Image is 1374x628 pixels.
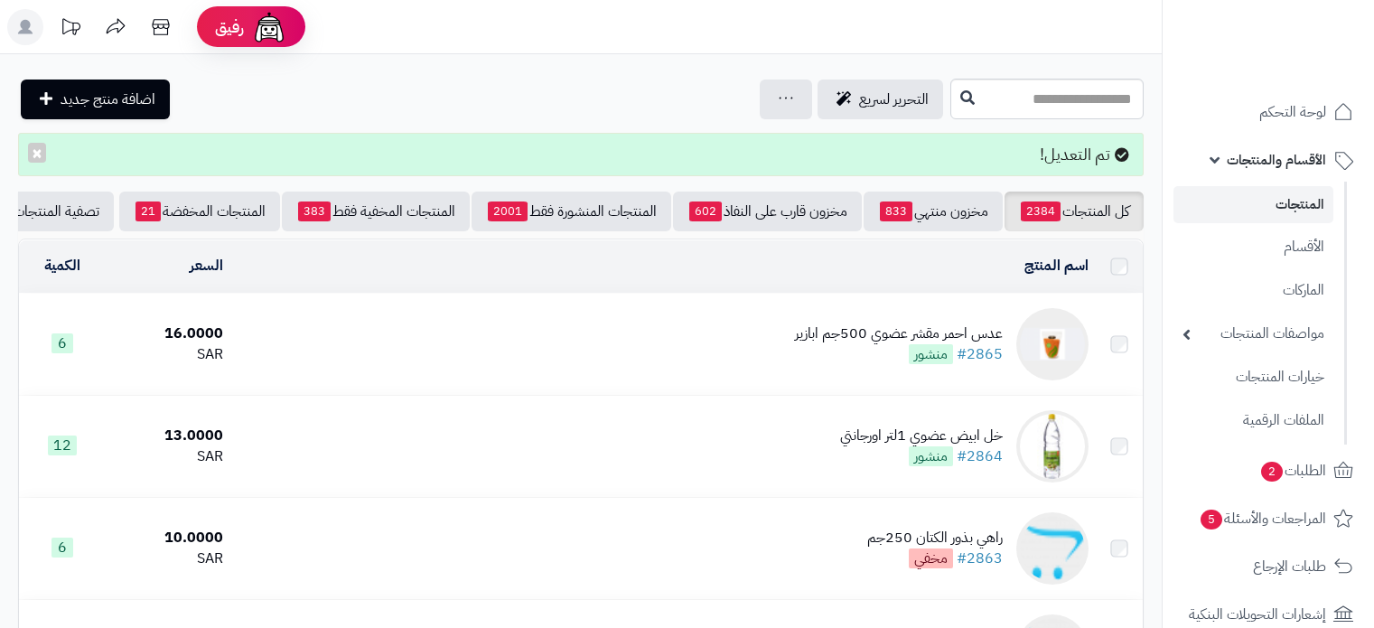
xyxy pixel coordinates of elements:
a: تحديثات المنصة [48,9,93,50]
img: عدس احمر مقشر عضوي 500جم ابازير [1016,308,1089,380]
span: المراجعات والأسئلة [1199,506,1326,531]
div: تم التعديل! [18,133,1144,176]
span: 21 [136,202,161,221]
span: 833 [880,202,912,221]
span: 2001 [488,202,528,221]
span: منشور [909,344,953,364]
div: خل ابيض عضوي 1لتر اورجانتي [840,426,1003,446]
img: راهي بذور الكتان 250جم [1016,512,1089,585]
a: #2865 [957,343,1003,365]
img: logo-2.png [1251,49,1357,87]
a: طلبات الإرجاع [1173,545,1363,588]
span: الطلبات [1259,458,1326,483]
a: #2864 [957,445,1003,467]
a: الماركات [1173,271,1333,310]
span: اضافة منتج جديد [61,89,155,110]
div: SAR [113,344,223,365]
span: الأقسام والمنتجات [1227,147,1326,173]
span: لوحة التحكم [1259,99,1326,125]
a: الأقسام [1173,228,1333,267]
a: الملفات الرقمية [1173,401,1333,440]
span: 383 [298,202,331,221]
span: إشعارات التحويلات البنكية [1189,602,1326,627]
img: خل ابيض عضوي 1لتر اورجانتي [1016,410,1089,483]
div: SAR [113,446,223,467]
span: تصفية المنتجات [13,201,99,222]
button: × [28,143,46,163]
span: منشور [909,446,953,466]
span: مخفي [909,548,953,568]
a: كل المنتجات2384 [1005,192,1144,231]
a: اسم المنتج [1024,255,1089,277]
div: 13.0000 [113,426,223,446]
div: 10.0000 [113,528,223,548]
a: الطلبات2 [1173,449,1363,492]
span: 602 [689,202,722,221]
a: المنتجات المخفضة21 [119,192,280,231]
span: 12 [48,436,77,455]
img: ai-face.png [251,9,287,45]
span: 2384 [1021,202,1061,221]
a: مخزون قارب على النفاذ602 [673,192,862,231]
a: الكمية [44,255,80,277]
a: لوحة التحكم [1173,90,1363,134]
a: المنتجات المنشورة فقط2001 [472,192,671,231]
a: خيارات المنتجات [1173,358,1333,397]
div: عدس احمر مقشر عضوي 500جم ابازير [795,323,1003,344]
span: 2 [1261,462,1283,482]
a: اضافة منتج جديد [21,80,170,119]
a: مواصفات المنتجات [1173,314,1333,353]
a: التحرير لسريع [818,80,943,119]
div: 16.0000 [113,323,223,344]
a: مخزون منتهي833 [864,192,1003,231]
span: 6 [51,333,73,353]
div: SAR [113,548,223,569]
span: طلبات الإرجاع [1253,554,1326,579]
span: رفيق [215,16,244,38]
a: المراجعات والأسئلة5 [1173,497,1363,540]
div: راهي بذور الكتان 250جم [867,528,1003,548]
a: #2863 [957,548,1003,569]
a: المنتجات المخفية فقط383 [282,192,470,231]
a: السعر [190,255,223,277]
span: 6 [51,538,73,558]
span: 5 [1201,510,1222,530]
a: المنتجات [1173,186,1333,223]
span: التحرير لسريع [859,89,929,110]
